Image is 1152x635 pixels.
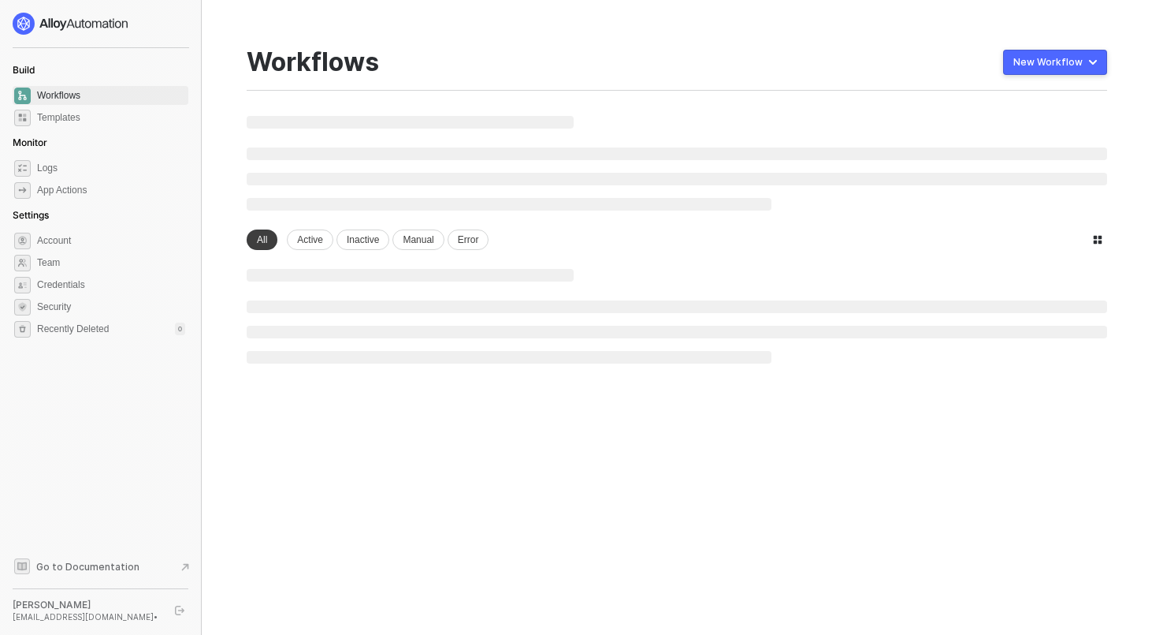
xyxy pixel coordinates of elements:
div: New Workflow [1013,56,1083,69]
span: Credentials [37,275,185,294]
a: logo [13,13,188,35]
div: Active [287,230,333,250]
span: team [14,255,31,271]
span: Monitor [13,136,47,148]
div: App Actions [37,184,87,197]
div: [EMAIL_ADDRESS][DOMAIN_NAME] • [13,611,161,622]
span: dashboard [14,88,31,104]
span: icon-app-actions [14,182,31,199]
span: Security [37,297,185,316]
img: logo [13,13,129,35]
span: Account [37,231,185,250]
span: credentials [14,277,31,293]
div: Manual [392,230,444,250]
span: Team [37,253,185,272]
div: 0 [175,323,185,335]
span: Workflows [37,86,185,105]
a: Knowledge Base [13,557,189,576]
div: Error [448,230,489,250]
span: Go to Documentation [36,560,139,573]
span: document-arrow [177,559,193,575]
span: settings [14,321,31,338]
span: settings [14,233,31,249]
span: marketplace [14,110,31,126]
span: Recently Deleted [37,323,109,336]
span: security [14,299,31,316]
span: Templates [37,108,185,127]
div: Workflows [247,47,379,77]
span: icon-logs [14,160,31,177]
div: [PERSON_NAME] [13,599,161,611]
span: Settings [13,209,49,221]
div: Inactive [336,230,389,250]
span: documentation [14,558,30,574]
span: logout [175,606,184,615]
div: All [247,230,277,250]
button: New Workflow [1003,50,1107,75]
span: Logs [37,159,185,177]
span: Build [13,64,35,76]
